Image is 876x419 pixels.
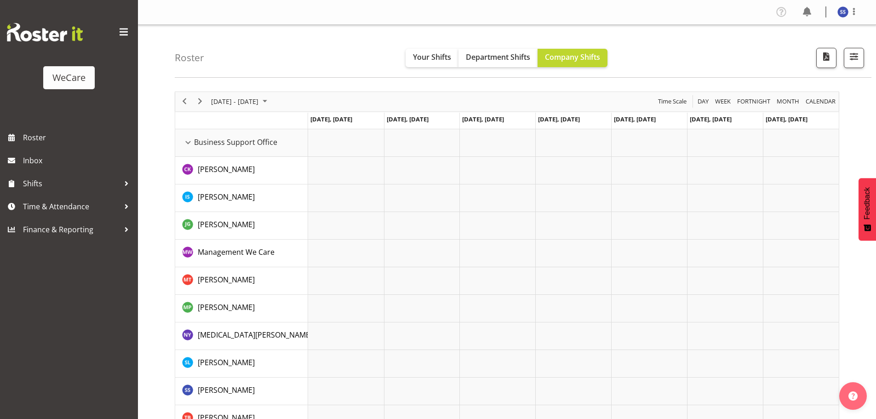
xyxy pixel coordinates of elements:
button: Feedback - Show survey [859,178,876,241]
span: Feedback [863,187,871,219]
span: [DATE], [DATE] [310,115,352,123]
td: Chloe Kim resource [175,157,308,184]
button: Next [194,96,206,107]
button: Your Shifts [406,49,458,67]
img: help-xxl-2.png [848,391,858,401]
div: previous period [177,92,192,111]
a: [PERSON_NAME] [198,164,255,175]
a: [PERSON_NAME] [198,274,255,285]
span: [PERSON_NAME] [198,164,255,174]
button: Department Shifts [458,49,538,67]
div: June 24 - 30, 2024 [208,92,273,111]
a: [MEDICAL_DATA][PERSON_NAME] [198,329,312,340]
span: Day [697,96,710,107]
span: Month [776,96,800,107]
span: [PERSON_NAME] [198,302,255,312]
td: Sarah Lamont resource [175,350,308,378]
span: Business Support Office [194,137,277,148]
span: Week [714,96,732,107]
a: Management We Care [198,247,275,258]
button: Timeline Month [775,96,801,107]
button: Company Shifts [538,49,607,67]
span: calendar [805,96,836,107]
button: Timeline Week [714,96,733,107]
button: Download a PDF of the roster according to the set date range. [816,48,836,68]
td: Business Support Office resource [175,129,308,157]
a: [PERSON_NAME] [198,302,255,313]
span: [MEDICAL_DATA][PERSON_NAME] [198,330,312,340]
td: Management We Care resource [175,240,308,267]
span: [DATE], [DATE] [614,115,656,123]
span: [DATE], [DATE] [387,115,429,123]
span: [PERSON_NAME] [198,192,255,202]
a: [PERSON_NAME] [198,191,255,202]
span: [PERSON_NAME] [198,385,255,395]
span: Fortnight [736,96,771,107]
span: [DATE], [DATE] [538,115,580,123]
td: Millie Pumphrey resource [175,295,308,322]
span: [DATE] - [DATE] [210,96,259,107]
h4: Roster [175,52,204,63]
button: Fortnight [736,96,772,107]
img: savita-savita11083.jpg [837,6,848,17]
span: Time Scale [657,96,687,107]
img: Rosterit website logo [7,23,83,41]
span: Your Shifts [413,52,451,62]
span: [DATE], [DATE] [766,115,807,123]
span: Time & Attendance [23,200,120,213]
span: [PERSON_NAME] [198,275,255,285]
button: Timeline Day [696,96,710,107]
td: Michelle Thomas resource [175,267,308,295]
div: next period [192,92,208,111]
span: Shifts [23,177,120,190]
span: Company Shifts [545,52,600,62]
button: Previous [178,96,191,107]
button: Month [804,96,837,107]
span: Department Shifts [466,52,530,62]
button: Time Scale [657,96,688,107]
a: [PERSON_NAME] [198,219,255,230]
td: Nikita Yates resource [175,322,308,350]
span: [DATE], [DATE] [690,115,732,123]
button: Filter Shifts [844,48,864,68]
td: Isabel Simcox resource [175,184,308,212]
span: Management We Care [198,247,275,257]
div: WeCare [52,71,86,85]
span: Inbox [23,154,133,167]
a: [PERSON_NAME] [198,385,255,396]
span: [DATE], [DATE] [462,115,504,123]
a: [PERSON_NAME] [198,357,255,368]
button: June 2024 [210,96,271,107]
td: Janine Grundler resource [175,212,308,240]
span: Roster [23,131,133,144]
td: Savita Savita resource [175,378,308,405]
span: Finance & Reporting [23,223,120,236]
